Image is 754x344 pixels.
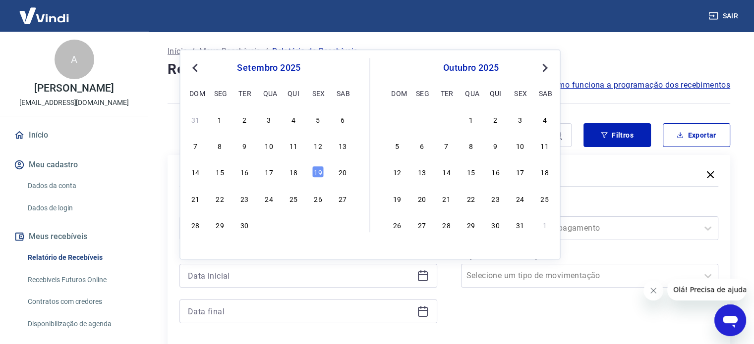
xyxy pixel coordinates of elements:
[12,124,136,146] a: Início
[490,113,502,125] div: Choose quinta-feira, 2 de outubro de 2025
[416,193,428,204] div: Choose segunda-feira, 20 de outubro de 2025
[514,87,526,99] div: sex
[312,113,324,125] div: Choose sexta-feira, 5 de setembro de 2025
[288,166,299,178] div: Choose quinta-feira, 18 de setembro de 2025
[24,270,136,290] a: Recebíveis Futuros Online
[312,193,324,204] div: Choose sexta-feira, 26 de setembro de 2025
[514,193,526,204] div: Choose sexta-feira, 24 de outubro de 2025
[24,292,136,312] a: Contratos com credores
[539,166,551,178] div: Choose sábado, 18 de outubro de 2025
[263,87,275,99] div: qua
[416,113,428,125] div: Choose segunda-feira, 29 de setembro de 2025
[214,87,226,99] div: seg
[663,123,730,147] button: Exportar
[440,193,452,204] div: Choose terça-feira, 21 de outubro de 2025
[337,140,348,151] div: Choose sábado, 13 de setembro de 2025
[188,112,349,232] div: month 2025-09
[24,176,136,196] a: Dados da conta
[238,87,250,99] div: ter
[238,140,250,151] div: Choose terça-feira, 9 de setembro de 2025
[238,193,250,204] div: Choose terça-feira, 23 de setembro de 2025
[312,87,324,99] div: sex
[24,247,136,268] a: Relatório de Recebíveis
[263,166,275,178] div: Choose quarta-feira, 17 de setembro de 2025
[312,219,324,231] div: Choose sexta-feira, 3 de outubro de 2025
[189,113,201,125] div: Choose domingo, 31 de agosto de 2025
[199,46,261,57] p: Meus Recebíveis
[238,219,250,231] div: Choose terça-feira, 30 de setembro de 2025
[539,219,551,231] div: Choose sábado, 1 de novembro de 2025
[189,87,201,99] div: dom
[189,193,201,204] div: Choose domingo, 21 de setembro de 2025
[667,279,746,300] iframe: Mensagem da empresa
[391,166,403,178] div: Choose domingo, 12 de outubro de 2025
[490,87,502,99] div: qui
[514,113,526,125] div: Choose sexta-feira, 3 de outubro de 2025
[288,87,299,99] div: qui
[539,87,551,99] div: sab
[263,219,275,231] div: Choose quarta-feira, 1 de outubro de 2025
[463,202,717,214] label: Forma de Pagamento
[288,219,299,231] div: Choose quinta-feira, 2 de outubro de 2025
[643,281,663,300] iframe: Fechar mensagem
[440,113,452,125] div: Choose terça-feira, 30 de setembro de 2025
[288,113,299,125] div: Choose quinta-feira, 4 de setembro de 2025
[214,166,226,178] div: Choose segunda-feira, 15 de setembro de 2025
[12,226,136,247] button: Meus recebíveis
[514,219,526,231] div: Choose sexta-feira, 31 de outubro de 2025
[583,123,651,147] button: Filtros
[214,193,226,204] div: Choose segunda-feira, 22 de setembro de 2025
[490,140,502,151] div: Choose quinta-feira, 9 de outubro de 2025
[391,113,403,125] div: Choose domingo, 28 de setembro de 2025
[337,113,348,125] div: Choose sábado, 6 de setembro de 2025
[12,0,76,31] img: Vindi
[189,166,201,178] div: Choose domingo, 14 de setembro de 2025
[288,140,299,151] div: Choose quinta-feira, 11 de setembro de 2025
[525,79,730,91] a: Saiba como funciona a programação dos recebimentos
[6,7,83,15] span: Olá! Precisa de ajuda?
[416,140,428,151] div: Choose segunda-feira, 6 de outubro de 2025
[440,140,452,151] div: Choose terça-feira, 7 de outubro de 2025
[465,140,477,151] div: Choose quarta-feira, 8 de outubro de 2025
[265,46,268,57] p: /
[12,154,136,176] button: Meu cadastro
[337,219,348,231] div: Choose sábado, 4 de outubro de 2025
[465,113,477,125] div: Choose quarta-feira, 1 de outubro de 2025
[24,314,136,334] a: Disponibilização de agenda
[263,113,275,125] div: Choose quarta-feira, 3 de setembro de 2025
[514,140,526,151] div: Choose sexta-feira, 10 de outubro de 2025
[168,46,187,57] a: Início
[490,219,502,231] div: Choose quinta-feira, 30 de outubro de 2025
[390,112,552,232] div: month 2025-10
[465,219,477,231] div: Choose quarta-feira, 29 de outubro de 2025
[391,140,403,151] div: Choose domingo, 5 de outubro de 2025
[465,87,477,99] div: qua
[312,140,324,151] div: Choose sexta-feira, 12 de setembro de 2025
[168,59,730,79] h4: Relatório de Recebíveis
[416,219,428,231] div: Choose segunda-feira, 27 de outubro de 2025
[390,62,552,74] div: outubro 2025
[263,140,275,151] div: Choose quarta-feira, 10 de setembro de 2025
[188,268,413,283] input: Data inicial
[272,46,357,57] p: Relatório de Recebíveis
[189,140,201,151] div: Choose domingo, 7 de setembro de 2025
[188,304,413,319] input: Data final
[189,62,201,74] button: Previous Month
[490,193,502,204] div: Choose quinta-feira, 23 de outubro de 2025
[490,166,502,178] div: Choose quinta-feira, 16 de outubro de 2025
[24,198,136,218] a: Dados de login
[34,83,114,94] p: [PERSON_NAME]
[465,166,477,178] div: Choose quarta-feira, 15 de outubro de 2025
[337,87,348,99] div: sab
[463,250,717,262] label: Tipo de Movimentação
[391,219,403,231] div: Choose domingo, 26 de outubro de 2025
[55,40,94,79] div: A
[312,166,324,178] div: Choose sexta-feira, 19 de setembro de 2025
[337,166,348,178] div: Choose sábado, 20 de setembro de 2025
[539,113,551,125] div: Choose sábado, 4 de outubro de 2025
[188,62,349,74] div: setembro 2025
[263,193,275,204] div: Choose quarta-feira, 24 de setembro de 2025
[214,113,226,125] div: Choose segunda-feira, 1 de setembro de 2025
